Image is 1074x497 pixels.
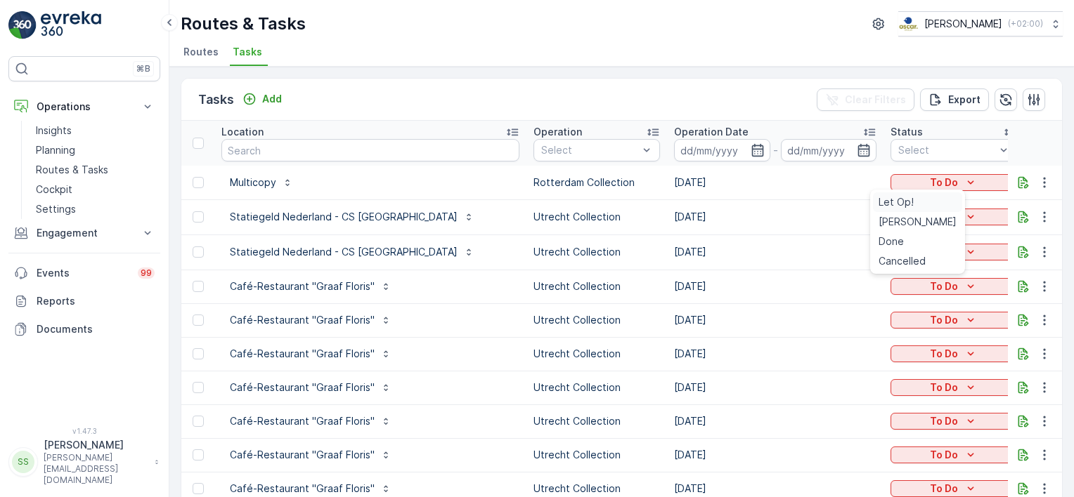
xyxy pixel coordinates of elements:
[891,413,1017,430] button: To Do
[230,313,375,327] p: Café-Restaurant "Graaf Floris"
[948,93,981,107] p: Export
[44,438,148,452] p: [PERSON_NAME]
[891,278,1017,295] button: To Do
[667,270,884,303] td: [DATE]
[526,303,667,337] td: Utrecht Collection
[221,410,400,432] button: Café-Restaurant "Graaf Floris"
[674,125,749,139] p: Operation Date
[667,371,884,404] td: [DATE]
[237,91,287,107] button: Add
[526,166,667,199] td: Rotterdam Collection
[37,266,129,280] p: Events
[8,315,160,343] a: Documents
[36,202,76,216] p: Settings
[12,451,34,473] div: SS
[198,90,234,110] p: Tasks
[136,63,150,74] p: ⌘B
[230,279,375,293] p: Café-Restaurant "Graaf Floris"
[1008,18,1043,29] p: ( +02:00 )
[36,124,72,138] p: Insights
[879,215,957,229] span: [PERSON_NAME]
[230,380,375,395] p: Café-Restaurant "Graaf Floris"
[41,11,101,39] img: logo_light-DOdMpM7g.png
[8,287,160,315] a: Reports
[262,92,282,106] p: Add
[891,446,1017,463] button: To Do
[193,211,204,223] div: Toggle Row Selected
[230,347,375,361] p: Café-Restaurant "Graaf Floris"
[181,13,306,35] p: Routes & Tasks
[221,171,302,194] button: Multicopy
[221,444,400,466] button: Café-Restaurant "Graaf Floris"
[30,140,160,160] a: Planning
[533,125,582,139] p: Operation
[773,142,778,159] p: -
[930,347,958,361] p: To Do
[898,11,1063,37] button: [PERSON_NAME](+02:00)
[36,143,75,157] p: Planning
[221,125,264,139] p: Location
[870,190,965,274] ul: To Do
[8,427,160,435] span: v 1.47.3
[8,11,37,39] img: logo
[781,139,877,161] input: dd/mm/yyyy
[8,259,160,287] a: Events99
[667,166,884,199] td: [DATE]
[221,309,400,331] button: Café-Restaurant "Graaf Floris"
[526,270,667,303] td: Utrecht Collection
[817,88,914,111] button: Clear Filters
[526,199,667,234] td: Utrecht Collection
[891,379,1017,396] button: To Do
[44,452,148,486] p: [PERSON_NAME][EMAIL_ADDRESS][DOMAIN_NAME]
[898,16,919,32] img: basis-logo_rgb2x.png
[930,482,958,496] p: To Do
[230,245,458,259] p: Statiegeld Nederland - CS [GEOGRAPHIC_DATA]
[898,143,995,157] p: Select
[221,206,483,228] button: Statiegeld Nederland - CS [GEOGRAPHIC_DATA]
[845,93,906,107] p: Clear Filters
[193,416,204,427] div: Toggle Row Selected
[193,348,204,359] div: Toggle Row Selected
[930,414,958,428] p: To Do
[667,404,884,438] td: [DATE]
[930,279,958,293] p: To Do
[230,175,276,190] p: Multicopy
[891,125,923,139] p: Status
[930,313,958,327] p: To Do
[879,254,926,268] span: Cancelled
[8,438,160,486] button: SS[PERSON_NAME][PERSON_NAME][EMAIL_ADDRESS][DOMAIN_NAME]
[526,234,667,270] td: Utrecht Collection
[891,480,1017,497] button: To Do
[8,219,160,247] button: Engagement
[36,183,72,197] p: Cockpit
[193,177,204,188] div: Toggle Row Selected
[526,404,667,438] td: Utrecht Collection
[30,199,160,219] a: Settings
[879,234,904,249] span: Done
[193,382,204,393] div: Toggle Row Selected
[193,483,204,494] div: Toggle Row Selected
[879,195,914,209] span: Let Op!
[930,380,958,395] p: To Do
[667,303,884,337] td: [DATE]
[221,275,400,298] button: Café-Restaurant "Graaf Floris"
[526,337,667,371] td: Utrecht Collection
[891,312,1017,329] button: To Do
[183,45,219,59] span: Routes
[230,448,375,462] p: Café-Restaurant "Graaf Floris"
[930,175,958,190] p: To Do
[8,93,160,121] button: Operations
[667,199,884,234] td: [DATE]
[221,139,519,161] input: Search
[30,180,160,199] a: Cockpit
[30,160,160,180] a: Routes & Tasks
[667,234,884,270] td: [DATE]
[37,322,155,336] p: Documents
[230,210,458,224] p: Statiegeld Nederland - CS [GEOGRAPHIC_DATA]
[30,121,160,140] a: Insights
[37,226,132,240] p: Engagement
[193,314,204,326] div: Toggle Row Selected
[526,371,667,404] td: Utrecht Collection
[891,345,1017,362] button: To Do
[36,163,108,177] p: Routes & Tasks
